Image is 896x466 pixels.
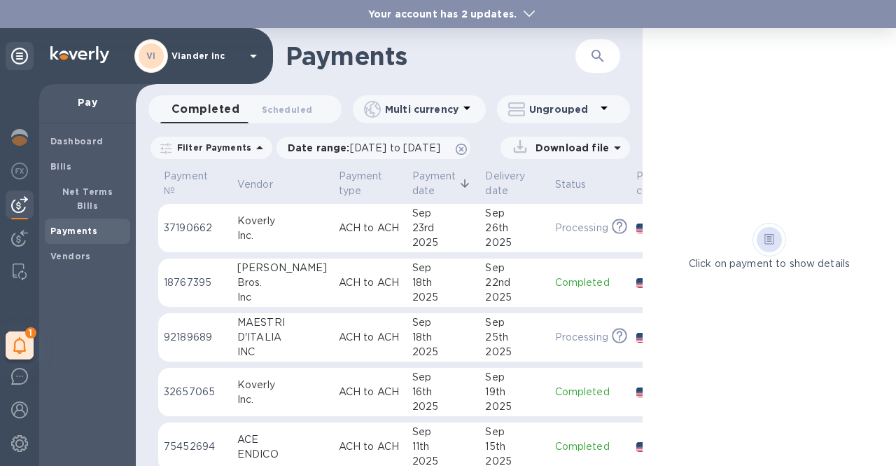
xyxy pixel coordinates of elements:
p: 18767395 [164,275,226,290]
img: USD [636,278,655,288]
div: Sep [412,261,475,275]
p: 32657065 [164,385,226,399]
b: Vendors [50,251,91,261]
div: 2025 [485,290,543,305]
img: Foreign exchange [11,163,28,179]
p: Viander inc [171,51,241,61]
div: 11th [412,439,475,454]
div: 23rd [412,221,475,235]
div: 26th [485,221,543,235]
p: Filter Payments [171,142,251,153]
div: Sep [412,425,475,439]
p: Payment № [164,169,208,198]
p: Vendor [237,177,273,192]
b: Net Terms Bills [62,186,113,211]
div: 2025 [485,345,543,359]
span: Status [555,177,605,192]
span: Delivery date [485,169,543,198]
div: 2025 [412,235,475,250]
div: 2025 [412,290,475,305]
p: Payment date [412,169,456,198]
div: [PERSON_NAME] [237,261,328,275]
span: Payment date [412,169,475,198]
span: Payment type [339,169,401,198]
p: ACH to ACH [339,330,401,345]
div: Sep [485,261,543,275]
p: ACH to ACH [339,275,401,290]
p: Processing [555,330,608,345]
div: Inc. [237,392,328,407]
b: Bills [50,161,71,172]
span: Payment № [164,169,226,198]
p: Multi currency [385,102,458,116]
p: Status [555,177,587,192]
span: [DATE] to [DATE] [350,142,440,153]
div: Date range:[DATE] to [DATE] [276,137,470,159]
div: Inc [237,290,328,305]
span: 1 [25,327,36,338]
span: Vendor [237,177,291,192]
p: Download file [530,141,609,155]
div: Sep [485,206,543,221]
p: Completed [555,275,625,290]
b: Dashboard [50,136,104,146]
p: Click on payment to show details [689,256,850,271]
div: 2025 [485,235,543,250]
div: ACE [237,432,328,447]
div: Koverly [237,214,328,228]
p: Pay [50,95,125,109]
div: Sep [412,206,475,221]
img: USD [636,224,655,233]
div: MAESTRI [237,315,328,330]
b: VI [146,50,156,61]
p: 37190662 [164,221,226,235]
div: 2025 [412,345,475,359]
p: Payee currency [636,169,678,198]
div: 15th [485,439,543,454]
div: Sep [485,370,543,385]
div: Inc. [237,228,328,243]
p: 75452694 [164,439,226,454]
p: ACH to ACH [339,385,401,399]
div: Sep [485,315,543,330]
div: ENDICO [237,447,328,462]
div: 18th [412,330,475,345]
p: ACH to ACH [339,439,401,454]
div: 22nd [485,275,543,290]
div: 2025 [412,399,475,414]
div: 25th [485,330,543,345]
img: USD [636,388,655,397]
div: 2025 [485,399,543,414]
p: Delivery date [485,169,525,198]
div: Sep [412,370,475,385]
p: Ungrouped [529,102,596,116]
img: USD [636,442,655,452]
div: Bros. [237,275,328,290]
p: Date range : [288,141,447,155]
p: Completed [555,385,625,399]
span: Scheduled [262,102,312,117]
div: Sep [485,425,543,439]
span: Payee currency [636,169,696,198]
p: Payment type [339,169,383,198]
p: 92189689 [164,330,226,345]
p: Completed [555,439,625,454]
div: INC [237,345,328,359]
span: Completed [171,100,239,119]
div: 18th [412,275,475,290]
b: Your account has 2 updates. [368,8,517,20]
b: Payments [50,226,97,236]
p: Processing [555,221,608,235]
div: D'ITALIA [237,330,328,345]
div: Sep [412,315,475,330]
p: ACH to ACH [339,221,401,235]
div: Koverly [237,378,328,392]
div: 16th [412,385,475,399]
img: USD [636,333,655,343]
img: Logo [50,46,109,63]
div: 19th [485,385,543,399]
h1: Payments [286,41,575,71]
